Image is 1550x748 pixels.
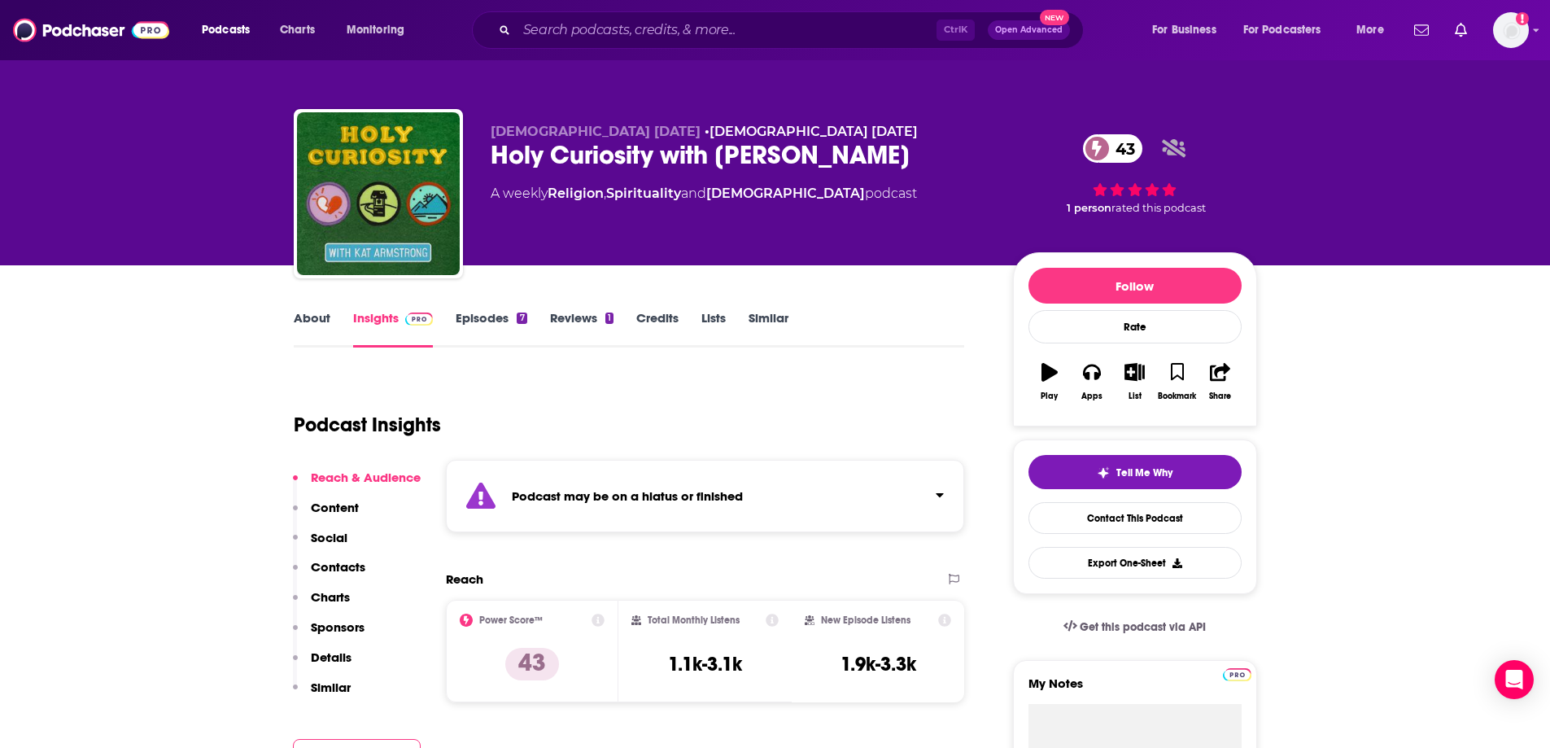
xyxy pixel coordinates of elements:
p: Charts [311,589,350,605]
span: Get this podcast via API [1080,620,1206,634]
section: Click to expand status details [446,460,965,532]
span: New [1040,10,1069,25]
img: Podchaser Pro [1223,668,1251,681]
a: InsightsPodchaser Pro [353,310,434,348]
button: Show profile menu [1493,12,1529,48]
div: Rate [1028,310,1242,343]
a: [DEMOGRAPHIC_DATA] [706,186,865,201]
button: Apps [1071,352,1113,411]
a: Spirituality [606,186,681,201]
button: Sponsors [293,619,365,650]
button: Open AdvancedNew [988,20,1070,40]
span: Podcasts [202,19,250,42]
div: Bookmark [1158,391,1196,401]
span: rated this podcast [1111,202,1206,214]
div: 43 1 personrated this podcast [1013,124,1257,225]
h2: New Episode Listens [821,615,910,626]
span: Logged in as Andrea1206 [1493,12,1529,48]
a: Lists [701,310,726,348]
a: Get this podcast via API [1050,607,1220,647]
span: [DEMOGRAPHIC_DATA] [DATE] [491,124,701,139]
a: Charts [269,17,325,43]
p: Sponsors [311,619,365,635]
h2: Total Monthly Listens [648,615,740,626]
span: 1 person [1067,202,1111,214]
span: Open Advanced [995,26,1063,34]
div: List [1129,391,1142,401]
button: Details [293,650,351,680]
span: Monitoring [347,19,404,42]
span: Ctrl K [937,20,975,41]
svg: Add a profile image [1516,12,1529,25]
button: open menu [190,17,271,43]
img: Podchaser - Follow, Share and Rate Podcasts [13,15,169,46]
a: Show notifications dropdown [1448,16,1474,44]
span: • [705,124,918,139]
div: Open Intercom Messenger [1495,660,1534,699]
label: My Notes [1028,676,1242,704]
h2: Reach [446,571,483,587]
button: Content [293,500,359,530]
a: [DEMOGRAPHIC_DATA] [DATE] [710,124,918,139]
h3: 1.9k-3.3k [840,652,916,676]
div: Share [1209,391,1231,401]
div: Search podcasts, credits, & more... [487,11,1099,49]
p: Similar [311,680,351,695]
p: Contacts [311,559,365,575]
img: Holy Curiosity with Kat Armstrong [297,112,460,275]
button: Reach & Audience [293,470,421,500]
p: Reach & Audience [311,470,421,485]
h2: Power Score™ [479,615,543,626]
p: Details [311,650,351,665]
span: For Podcasters [1243,19,1321,42]
button: Follow [1028,268,1242,304]
button: Share [1199,352,1241,411]
span: More [1356,19,1384,42]
a: Reviews1 [550,310,613,348]
button: Export One-Sheet [1028,547,1242,579]
a: Show notifications dropdown [1408,16,1435,44]
span: Charts [280,19,315,42]
button: Contacts [293,559,365,589]
div: 7 [517,313,526,324]
input: Search podcasts, credits, & more... [517,17,937,43]
div: Apps [1081,391,1102,401]
span: and [681,186,706,201]
button: open menu [335,17,426,43]
p: Content [311,500,359,515]
button: open menu [1345,17,1404,43]
button: Social [293,530,347,560]
img: Podchaser Pro [405,313,434,326]
a: Similar [749,310,788,348]
span: 43 [1099,134,1143,163]
strong: Podcast may be on a hiatus or finished [512,488,743,504]
div: 1 [605,313,613,324]
button: open menu [1233,17,1345,43]
button: Bookmark [1156,352,1199,411]
button: Similar [293,680,351,710]
a: About [294,310,330,348]
p: Social [311,530,347,545]
button: List [1113,352,1155,411]
a: Credits [636,310,679,348]
a: Contact This Podcast [1028,502,1242,534]
button: Play [1028,352,1071,411]
span: , [604,186,606,201]
div: A weekly podcast [491,184,917,203]
a: 43 [1083,134,1143,163]
a: Pro website [1223,666,1251,681]
h1: Podcast Insights [294,413,441,437]
button: Charts [293,589,350,619]
h3: 1.1k-3.1k [668,652,742,676]
img: User Profile [1493,12,1529,48]
button: tell me why sparkleTell Me Why [1028,455,1242,489]
span: Tell Me Why [1116,466,1172,479]
span: For Business [1152,19,1216,42]
a: Episodes7 [456,310,526,348]
p: 43 [505,648,559,680]
button: open menu [1141,17,1237,43]
a: Religion [548,186,604,201]
div: Play [1041,391,1058,401]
